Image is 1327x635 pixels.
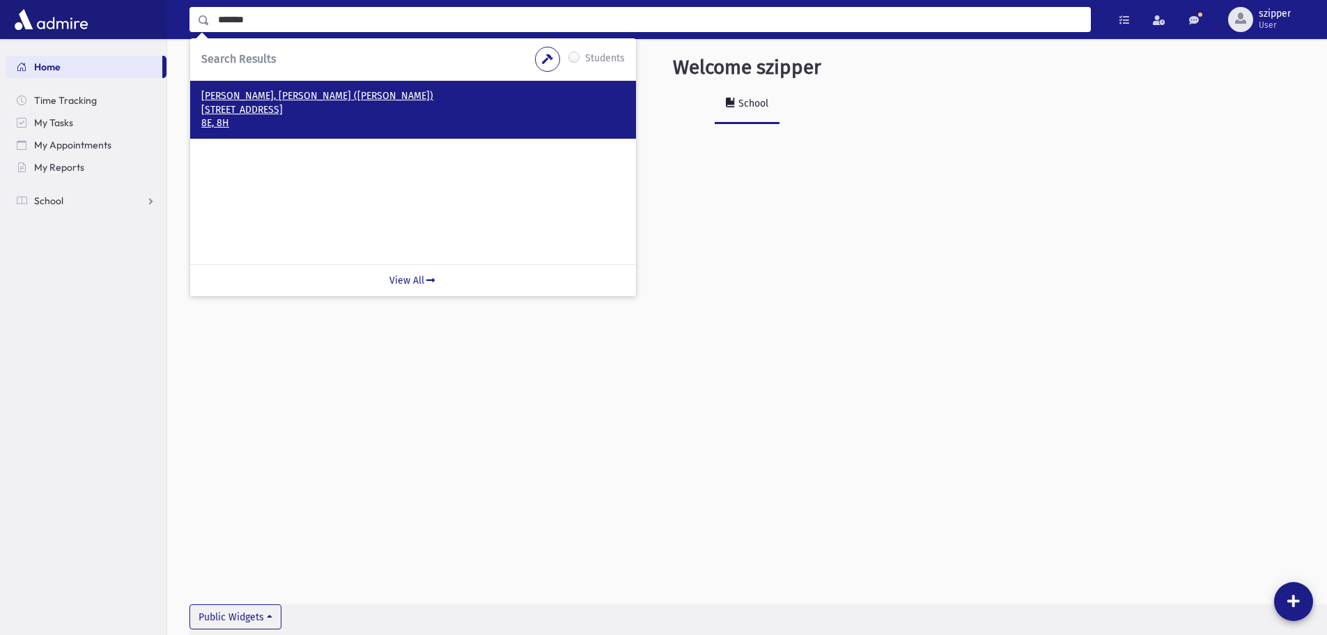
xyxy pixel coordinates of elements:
[11,6,91,33] img: AdmirePro
[6,156,166,178] a: My Reports
[34,116,73,129] span: My Tasks
[6,190,166,212] a: School
[673,56,821,79] h3: Welcome szipper
[201,89,625,130] a: [PERSON_NAME], [PERSON_NAME] ([PERSON_NAME]) [STREET_ADDRESS] 8E, 8H
[585,51,625,68] label: Students
[6,89,166,112] a: Time Tracking
[6,56,162,78] a: Home
[201,103,625,117] p: [STREET_ADDRESS]
[201,116,625,130] p: 8E, 8H
[1259,8,1291,20] span: szipper
[210,7,1090,32] input: Search
[6,134,166,156] a: My Appointments
[34,161,84,174] span: My Reports
[715,85,779,124] a: School
[1259,20,1291,31] span: User
[34,94,97,107] span: Time Tracking
[201,52,276,66] span: Search Results
[189,604,281,629] button: Public Widgets
[6,112,166,134] a: My Tasks
[201,89,625,103] p: [PERSON_NAME], [PERSON_NAME] ([PERSON_NAME])
[34,194,63,207] span: School
[736,98,768,109] div: School
[190,264,636,296] a: View All
[34,139,111,151] span: My Appointments
[34,61,61,73] span: Home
